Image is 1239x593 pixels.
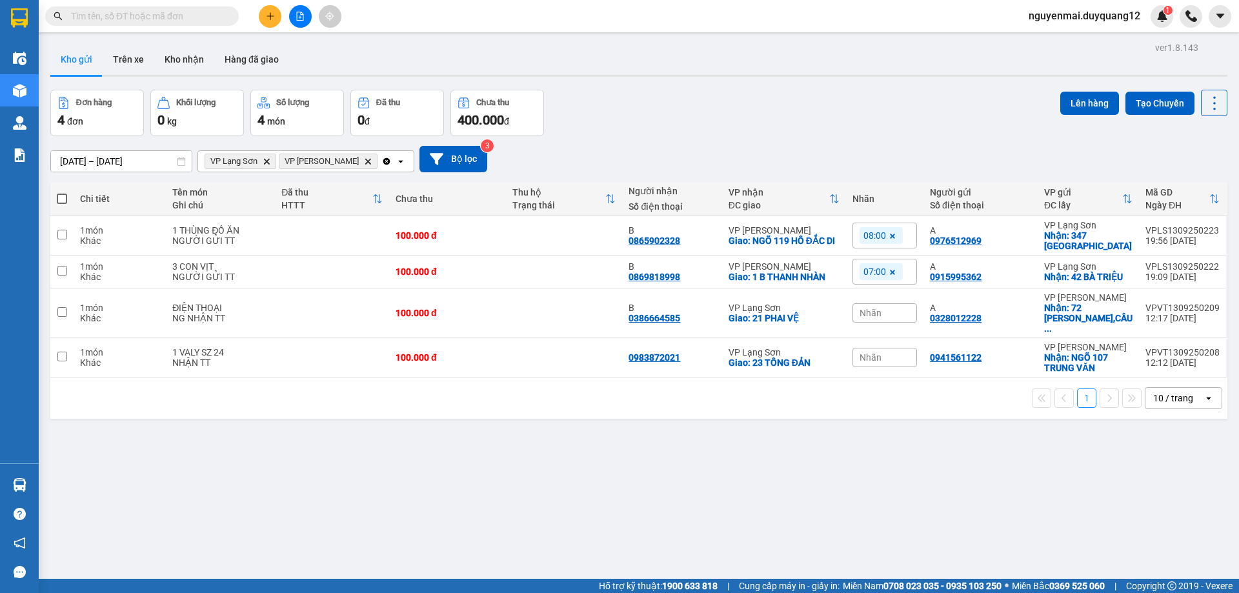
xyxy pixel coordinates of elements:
[1139,182,1226,216] th: Toggle SortBy
[1005,583,1009,588] span: ⚪️
[50,44,103,75] button: Kho gửi
[172,200,268,210] div: Ghi chú
[629,201,715,212] div: Số điện thoại
[1145,200,1209,210] div: Ngày ĐH
[80,357,159,368] div: Khác
[629,313,680,323] div: 0386664585
[358,112,365,128] span: 0
[263,157,270,165] svg: Delete
[729,225,840,236] div: VP [PERSON_NAME]
[350,90,444,136] button: Đã thu0đ
[1167,581,1176,590] span: copyright
[860,352,881,363] span: Nhãn
[1145,303,1220,313] div: VPVT1309250209
[157,112,165,128] span: 0
[843,579,1002,593] span: Miền Nam
[285,156,359,166] span: VP Minh Khai
[172,357,268,368] div: NHẬN TT
[629,186,715,196] div: Người nhận
[476,98,509,107] div: Chưa thu
[727,579,729,593] span: |
[80,261,159,272] div: 1 món
[150,90,244,136] button: Khối lượng0kg
[250,90,344,136] button: Số lượng4món
[289,5,312,28] button: file-add
[1145,261,1220,272] div: VPLS1309250222
[172,303,268,313] div: ĐIỆN THOẠI
[172,261,268,272] div: 3 CON VỊT
[296,12,305,21] span: file-add
[13,84,26,97] img: warehouse-icon
[450,90,544,136] button: Chưa thu400.000đ
[1125,92,1194,115] button: Tạo Chuyến
[1145,187,1209,197] div: Mã GD
[172,272,268,282] div: NGƯỜI GỬI TT
[210,156,257,166] span: VP Lạng Sơn
[396,156,406,166] svg: open
[172,313,268,323] div: NG NHẬN TT
[276,98,309,107] div: Số lượng
[739,579,840,593] span: Cung cấp máy in - giấy in:
[80,225,159,236] div: 1 món
[629,236,680,246] div: 0865902328
[512,187,606,197] div: Thu hộ
[396,308,499,318] div: 100.000 đ
[729,303,840,313] div: VP Lạng Sơn
[662,581,718,591] strong: 1900 633 818
[930,352,982,363] div: 0941561122
[481,139,494,152] sup: 3
[14,566,26,578] span: message
[281,187,372,197] div: Đã thu
[729,347,840,357] div: VP Lạng Sơn
[930,236,982,246] div: 0976512969
[364,157,372,165] svg: Delete
[629,303,715,313] div: B
[852,194,917,204] div: Nhãn
[1163,6,1173,15] sup: 1
[863,230,886,241] span: 08:00
[172,347,268,357] div: 1 VALY SZ 24
[1044,352,1133,373] div: Nhận: NGÕ 107 TRUNG VĂN
[729,272,840,282] div: Giao: 1 B THANH NHÀN
[76,98,112,107] div: Đơn hàng
[1044,272,1133,282] div: Nhận: 42 BÀ TRIỆU
[1044,200,1122,210] div: ĐC lấy
[172,187,268,197] div: Tên món
[275,182,389,216] th: Toggle SortBy
[930,225,1031,236] div: A
[930,261,1031,272] div: A
[51,151,192,172] input: Select a date range.
[380,155,381,168] input: Selected VP Lạng Sơn, VP Minh Khai.
[930,200,1031,210] div: Số điện thoại
[172,225,268,236] div: 1 THÙNG ĐỒ ĂN
[729,313,840,323] div: Giao: 21 PHAI VỆ
[629,272,680,282] div: 0869818998
[722,182,846,216] th: Toggle SortBy
[930,313,982,323] div: 0328012228
[599,579,718,593] span: Hỗ trợ kỹ thuật:
[1044,323,1052,334] span: ...
[729,236,840,246] div: Giao: NGÕ 119 HỒ ĐẮC DI
[176,98,216,107] div: Khối lượng
[1060,92,1119,115] button: Lên hàng
[267,116,285,126] span: món
[259,5,281,28] button: plus
[1114,579,1116,593] span: |
[629,261,715,272] div: B
[1145,236,1220,246] div: 19:56 [DATE]
[1044,230,1133,251] div: Nhận: 347 BẮC SƠN
[1204,393,1214,403] svg: open
[80,272,159,282] div: Khác
[729,261,840,272] div: VP [PERSON_NAME]
[154,44,214,75] button: Kho nhận
[13,148,26,162] img: solution-icon
[103,44,154,75] button: Trên xe
[504,116,509,126] span: đ
[1012,579,1105,593] span: Miền Bắc
[930,272,982,282] div: 0915995362
[458,112,504,128] span: 400.000
[57,112,65,128] span: 4
[729,200,829,210] div: ĐC giao
[54,12,63,21] span: search
[381,156,392,166] svg: Clear all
